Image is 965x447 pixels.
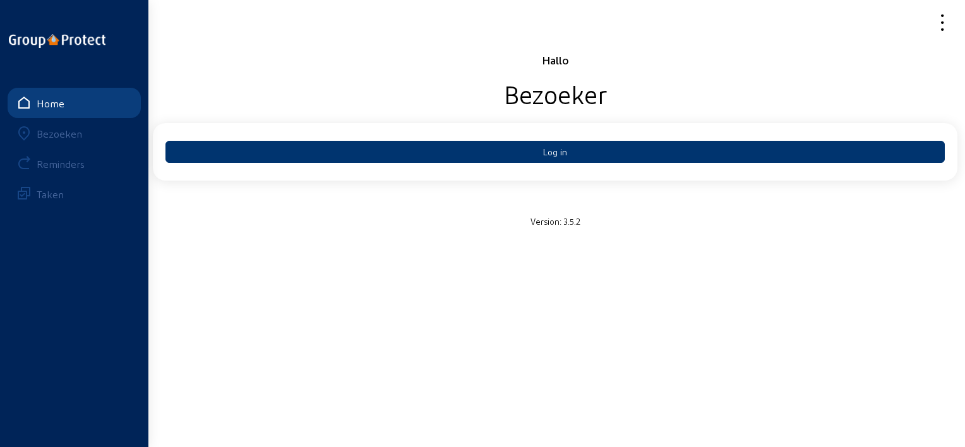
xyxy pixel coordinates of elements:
[165,141,945,163] button: Log in
[37,188,64,200] div: Taken
[153,52,957,68] div: Hallo
[37,128,82,140] div: Bezoeken
[37,158,85,170] div: Reminders
[153,78,957,109] div: Bezoeker
[8,148,141,179] a: Reminders
[8,88,141,118] a: Home
[8,118,141,148] a: Bezoeken
[530,216,580,226] small: Version: 3.5.2
[8,179,141,209] a: Taken
[37,97,64,109] div: Home
[9,34,105,48] img: logo-oneline.png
